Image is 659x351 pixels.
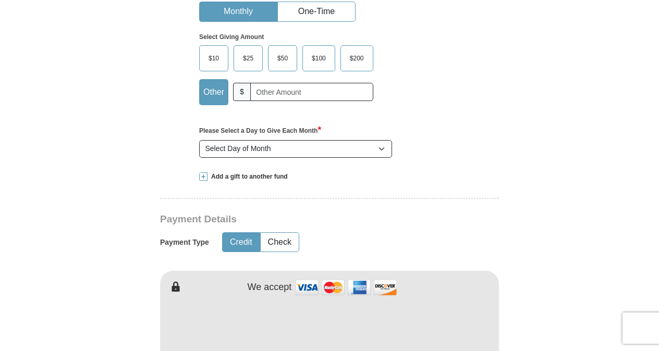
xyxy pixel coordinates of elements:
span: $100 [307,51,331,66]
h4: We accept [248,282,292,293]
span: $10 [203,51,224,66]
input: Other Amount [250,83,373,101]
strong: Select Giving Amount [199,33,264,41]
span: $ [233,83,251,101]
span: $200 [345,51,369,66]
span: $50 [272,51,293,66]
strong: Please Select a Day to Give Each Month [199,127,321,134]
button: Credit [223,233,260,252]
span: $25 [238,51,259,66]
label: Other [200,80,228,105]
button: One-Time [278,2,355,21]
button: Check [261,233,299,252]
h5: Payment Type [160,238,209,247]
h3: Payment Details [160,214,426,225]
span: Add a gift to another fund [208,172,288,181]
button: Monthly [200,2,277,21]
img: credit cards accepted [294,276,398,298]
